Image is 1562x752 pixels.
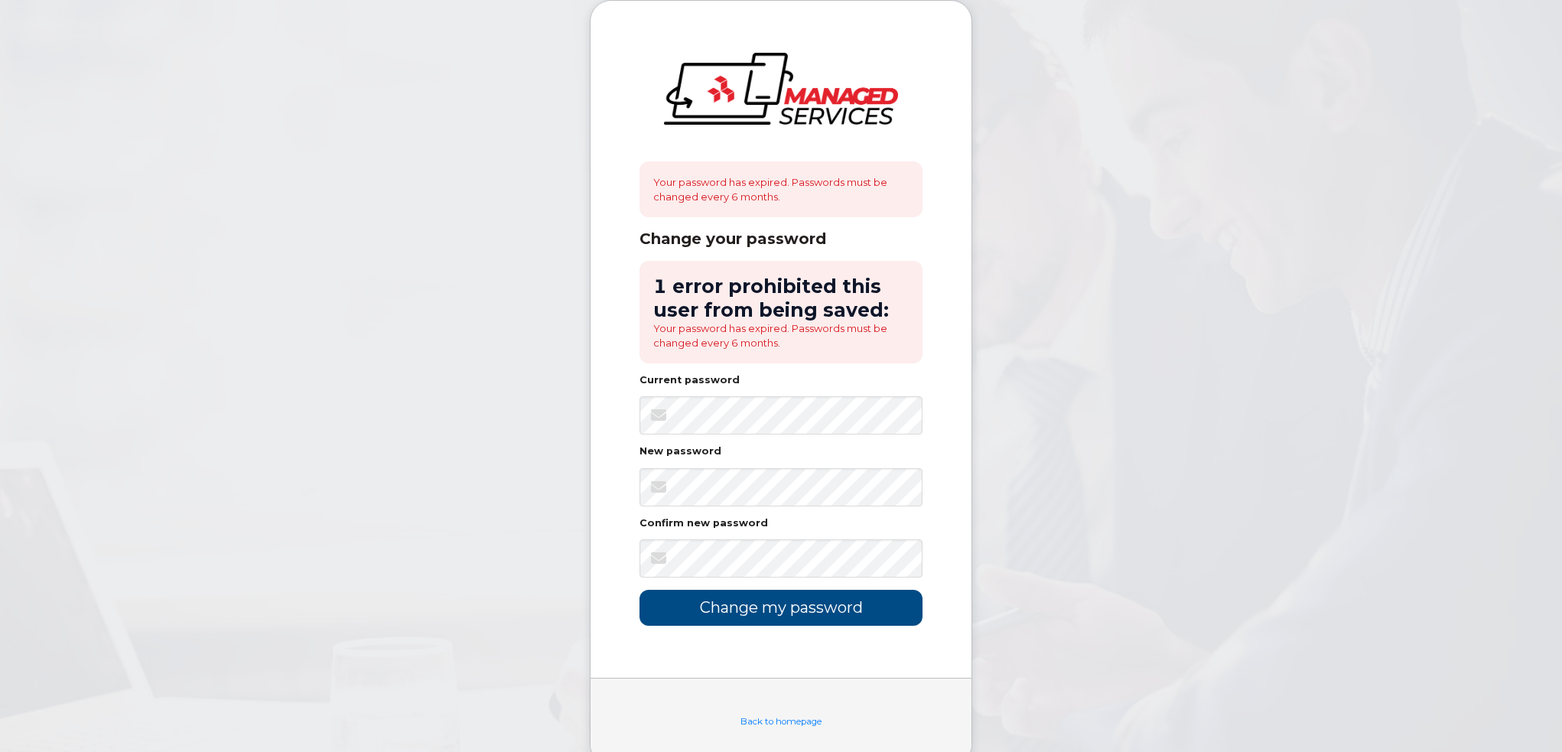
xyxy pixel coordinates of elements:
label: Confirm new password [639,519,768,529]
img: logo-large.png [664,53,898,125]
label: New password [639,447,721,457]
h2: 1 error prohibited this user from being saved: [653,275,909,321]
div: Your password has expired. Passwords must be changed every 6 months. [639,161,923,217]
li: Your password has expired. Passwords must be changed every 6 months. [653,321,909,350]
label: Current password [639,376,740,386]
a: Back to homepage [740,716,822,727]
div: Change your password [639,230,923,249]
input: Change my password [639,590,923,626]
